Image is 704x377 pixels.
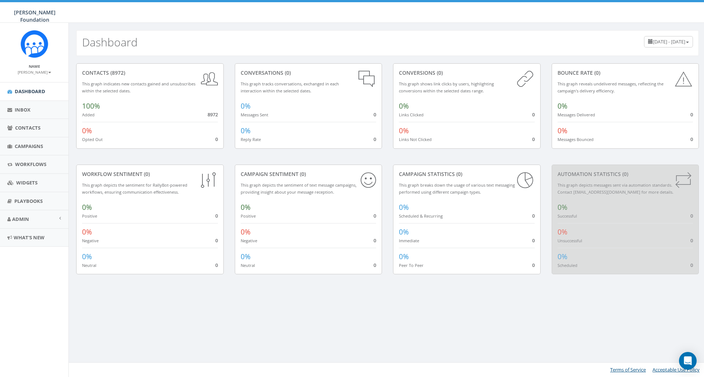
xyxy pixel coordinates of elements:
[109,69,125,76] span: (8972)
[82,112,95,117] small: Added
[558,238,582,243] small: Unsuccessful
[399,263,424,268] small: Peer To Peer
[558,202,567,212] span: 0%
[241,252,251,261] span: 0%
[142,170,150,177] span: (0)
[399,252,409,261] span: 0%
[14,234,45,241] span: What's New
[399,227,409,237] span: 0%
[82,69,218,77] div: contacts
[241,263,255,268] small: Neutral
[558,137,594,142] small: Messages Bounced
[399,69,535,77] div: conversions
[652,366,700,373] a: Acceptable Use Policy
[558,81,664,94] small: This graph reveals undelivered messages, reflecting the campaign's delivery efficiency.
[374,136,376,142] span: 0
[558,227,567,237] span: 0%
[82,170,218,178] div: Workflow Sentiment
[241,81,339,94] small: This graph tracks conversations, exchanged in each interaction within the selected dates.
[241,202,251,212] span: 0%
[82,126,92,135] span: 0%
[15,143,43,149] span: Campaigns
[435,69,443,76] span: (0)
[558,112,595,117] small: Messages Delivered
[18,70,51,75] small: [PERSON_NAME]
[558,101,567,111] span: 0%
[241,69,376,77] div: conversations
[29,64,40,69] small: Name
[399,81,494,94] small: This graph shows link clicks by users, highlighting conversions within the selected dates range.
[298,170,306,177] span: (0)
[399,202,409,212] span: 0%
[21,30,48,58] img: Rally_Corp_Icon.png
[82,263,96,268] small: Neutral
[215,262,218,268] span: 0
[399,213,443,219] small: Scheduled & Recurring
[15,106,31,113] span: Inbox
[12,216,29,222] span: Admin
[82,238,99,243] small: Negative
[15,124,40,131] span: Contacts
[399,137,432,142] small: Links Not Clicked
[215,237,218,244] span: 0
[374,212,376,219] span: 0
[593,69,600,76] span: (0)
[374,111,376,118] span: 0
[215,212,218,219] span: 0
[532,237,535,244] span: 0
[82,81,195,94] small: This graph indicates new contacts gained and unsubscribes within the selected dates.
[558,252,567,261] span: 0%
[283,69,291,76] span: (0)
[455,170,462,177] span: (0)
[399,170,535,178] div: Campaign Statistics
[399,101,409,111] span: 0%
[18,68,51,75] a: [PERSON_NAME]
[82,252,92,261] span: 0%
[399,112,424,117] small: Links Clicked
[690,212,693,219] span: 0
[82,227,92,237] span: 0%
[532,262,535,268] span: 0
[558,182,673,195] small: This graph depicts messages sent via automation standards. Contact [EMAIL_ADDRESS][DOMAIN_NAME] f...
[82,213,97,219] small: Positive
[532,136,535,142] span: 0
[82,137,103,142] small: Opted Out
[532,212,535,219] span: 0
[374,262,376,268] span: 0
[16,179,38,186] span: Widgets
[690,237,693,244] span: 0
[532,111,535,118] span: 0
[690,262,693,268] span: 0
[82,36,138,48] h2: Dashboard
[82,101,100,111] span: 100%
[241,170,376,178] div: Campaign Sentiment
[399,182,515,195] small: This graph breaks down the usage of various text messaging performed using different campaign types.
[374,237,376,244] span: 0
[241,227,251,237] span: 0%
[399,126,409,135] span: 0%
[679,352,697,370] div: Open Intercom Messenger
[241,238,257,243] small: Negative
[690,136,693,142] span: 0
[82,182,187,195] small: This graph depicts the sentiment for RallyBot-powered workflows, ensuring communication effective...
[215,136,218,142] span: 0
[610,366,646,373] a: Terms of Service
[241,213,256,219] small: Positive
[241,101,251,111] span: 0%
[558,69,693,77] div: Bounce Rate
[82,202,92,212] span: 0%
[621,170,628,177] span: (0)
[15,161,46,168] span: Workflows
[14,9,56,23] span: [PERSON_NAME] Foundation
[241,137,261,142] small: Reply Rate
[558,263,577,268] small: Scheduled
[15,88,45,95] span: Dashboard
[241,126,251,135] span: 0%
[558,213,577,219] small: Successful
[14,198,43,204] span: Playbooks
[208,111,218,118] span: 8972
[399,238,419,243] small: Immediate
[241,112,268,117] small: Messages Sent
[653,38,685,45] span: [DATE] - [DATE]
[558,170,693,178] div: Automation Statistics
